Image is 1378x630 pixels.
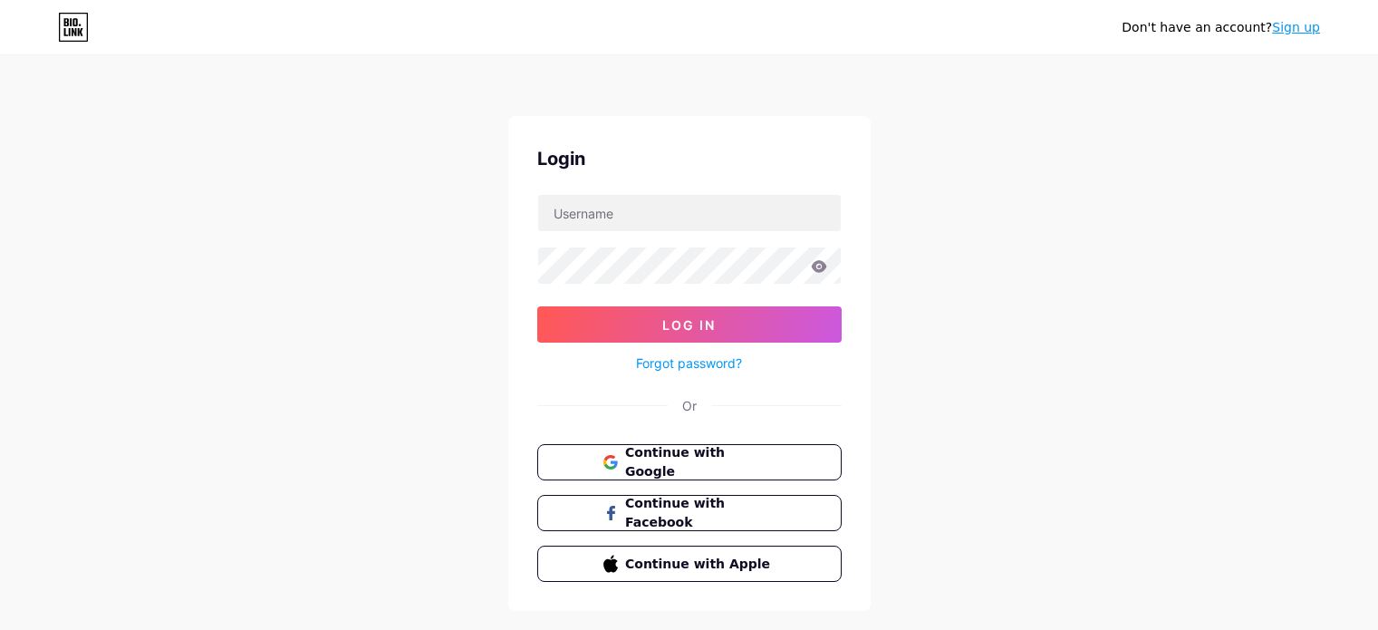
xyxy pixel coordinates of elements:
[662,317,716,333] span: Log In
[625,555,775,574] span: Continue with Apple
[537,495,842,531] button: Continue with Facebook
[537,306,842,343] button: Log In
[1122,18,1320,37] div: Don't have an account?
[1272,20,1320,34] a: Sign up
[625,443,775,481] span: Continue with Google
[537,145,842,172] div: Login
[538,195,841,231] input: Username
[625,494,775,532] span: Continue with Facebook
[537,546,842,582] button: Continue with Apple
[636,354,742,373] a: Forgot password?
[537,444,842,480] button: Continue with Google
[682,396,697,415] div: Or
